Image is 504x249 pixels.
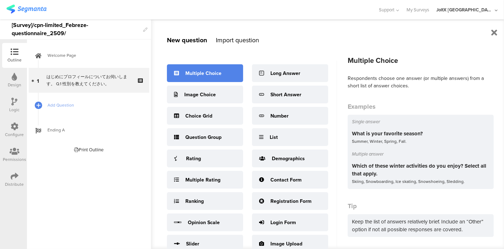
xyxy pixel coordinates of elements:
[270,219,296,226] div: Login Form
[185,176,220,184] div: Multiple Rating
[436,6,493,13] div: JoltX [GEOGRAPHIC_DATA]
[270,70,300,77] div: Long Answer
[379,6,395,13] span: Support
[29,68,149,93] a: 1 はじめにプロフィールについてお伺いします。 Q.1 性別を教えてください。
[37,76,39,84] span: 1
[348,75,494,90] div: Respondents choose one answer (or multiple answers) from a short list of answer choices.
[186,155,201,162] div: Rating
[270,240,302,248] div: Image Upload
[5,131,24,138] div: Configure
[10,107,20,113] div: Logic
[184,91,216,98] div: Image Choice
[348,55,494,66] div: Multiple Choice
[352,178,489,185] div: Skiing, Snowboarding, Ice skating, Snowshoeing, Sledding.
[352,118,489,125] div: Single answer
[352,137,489,145] div: Summer, Winter, Spring, Fall.
[12,20,140,39] div: [Survey]/cpn-limited_Febreze-questionnaire_2509/
[8,82,21,88] div: Design
[348,102,494,111] div: Examples
[47,126,138,134] span: Ending A
[47,102,138,109] span: Add Question
[29,43,149,68] a: Welcome Page
[185,70,222,77] div: Multiple Choice
[167,36,207,45] div: New question
[348,201,494,211] div: Tip
[348,214,494,237] div: Keep the list of answers relatively brief. Include an “Other” option if not all possible response...
[5,181,24,188] div: Distribute
[352,130,489,137] div: What is your favorite season?
[216,36,259,45] div: Import question
[188,219,220,226] div: Opinion Scale
[270,197,312,205] div: Registration Form
[47,52,138,59] span: Welcome Page
[272,155,305,162] div: Demographics
[3,156,26,163] div: Permissions
[46,73,131,87] div: はじめにプロフィールについてお伺いします。 Q.1 性別を教えてください。
[270,176,302,184] div: Contact Form
[185,197,204,205] div: Ranking
[7,57,22,63] div: Outline
[6,5,46,13] img: segmanta logo
[352,162,489,178] div: Which of these winter activities do you enjoy? Select all that apply.
[186,240,199,248] div: Slider
[270,134,278,141] div: List
[352,151,489,157] div: Multiple answer
[185,134,222,141] div: Question Group
[270,91,301,98] div: Short Answer
[185,112,212,120] div: Choice Grid
[74,146,104,153] div: Print Outline
[29,118,149,142] a: Ending A
[270,112,289,120] div: Number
